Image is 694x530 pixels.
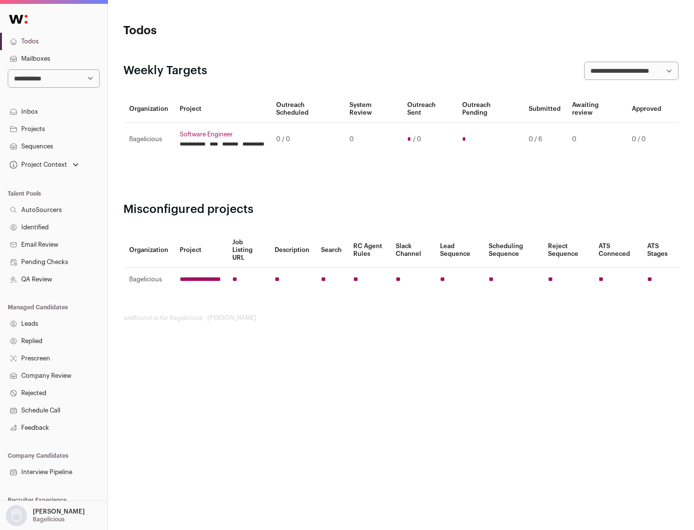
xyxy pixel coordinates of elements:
img: nopic.png [6,505,27,526]
th: Slack Channel [390,233,434,268]
th: Project [174,233,227,268]
th: Submitted [523,95,566,123]
h2: Weekly Targets [123,63,207,79]
th: Job Listing URL [227,233,269,268]
th: Scheduling Sequence [483,233,542,268]
a: Software Engineer [180,131,265,138]
td: 0 [344,123,401,156]
th: Approved [626,95,667,123]
td: 0 / 6 [523,123,566,156]
th: Awaiting review [566,95,626,123]
th: Reject Sequence [542,233,593,268]
td: 0 / 0 [626,123,667,156]
th: Organization [123,233,174,268]
td: Bagelicious [123,123,174,156]
th: Project [174,95,270,123]
th: Search [315,233,347,268]
th: Description [269,233,315,268]
h2: Misconfigured projects [123,202,679,217]
h1: Todos [123,23,308,39]
button: Open dropdown [8,158,80,172]
p: [PERSON_NAME] [33,508,85,516]
div: Project Context [8,161,67,169]
th: ATS Conneced [593,233,641,268]
span: / 0 [413,135,421,143]
th: System Review [344,95,401,123]
th: Organization [123,95,174,123]
td: Bagelicious [123,268,174,291]
footer: wellfound:ai for Bagelicious - [PERSON_NAME] [123,314,679,322]
p: Bagelicious [33,516,65,523]
img: Wellfound [4,10,33,29]
th: Outreach Scheduled [270,95,344,123]
th: Lead Sequence [434,233,483,268]
td: 0 [566,123,626,156]
button: Open dropdown [4,505,87,526]
th: Outreach Sent [401,95,457,123]
th: ATS Stages [641,233,679,268]
td: 0 / 0 [270,123,344,156]
th: RC Agent Rules [347,233,389,268]
th: Outreach Pending [456,95,522,123]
